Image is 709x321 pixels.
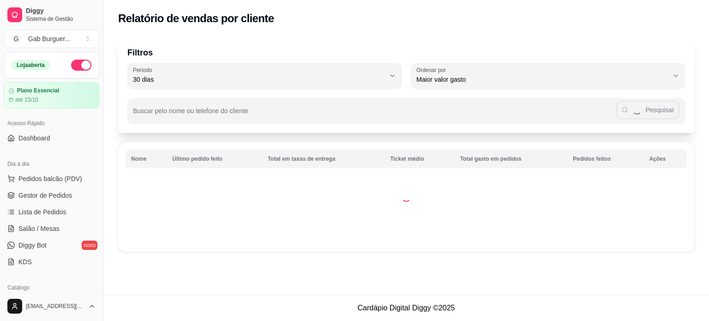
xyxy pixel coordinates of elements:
[18,241,47,250] span: Diggy Bot
[18,174,82,183] span: Pedidos balcão (PDV)
[4,116,99,131] div: Acesso Rápido
[18,191,72,200] span: Gestor de Pedidos
[18,257,32,266] span: KDS
[4,295,99,317] button: [EMAIL_ADDRESS][DOMAIN_NAME]
[103,295,709,321] footer: Cardápio Digital Diggy © 2025
[26,303,84,310] span: [EMAIL_ADDRESS][DOMAIN_NAME]
[4,30,99,48] button: Select a team
[18,207,66,217] span: Lista de Pedidos
[4,171,99,186] button: Pedidos balcão (PDV)
[118,11,274,26] h2: Relatório de vendas por cliente
[4,238,99,253] a: Diggy Botnovo
[127,63,402,89] button: Período30 dias
[4,205,99,219] a: Lista de Pedidos
[26,15,96,23] span: Sistema de Gestão
[4,157,99,171] div: Dia a dia
[26,7,96,15] span: Diggy
[17,87,59,94] article: Plano Essencial
[4,221,99,236] a: Salão / Mesas
[133,66,155,74] label: Período
[18,133,50,143] span: Dashboard
[15,96,38,103] article: até 15/10
[411,63,685,89] button: Ordenar porMaior valor gasto
[4,188,99,203] a: Gestor de Pedidos
[4,254,99,269] a: KDS
[133,75,385,84] span: 30 dias
[127,46,685,59] p: Filtros
[4,131,99,145] a: Dashboard
[4,280,99,295] div: Catálogo
[28,34,70,43] div: Gab Burguer ...
[71,60,91,71] button: Alterar Status
[12,34,21,43] span: G
[416,75,668,84] span: Maior valor gasto
[4,4,99,26] a: DiggySistema de Gestão
[12,60,50,70] div: Loja aberta
[4,82,99,109] a: Plano Essencialaté 15/10
[402,193,411,202] div: Loading
[416,66,449,74] label: Ordenar por
[133,110,616,119] input: Buscar pelo nome ou telefone do cliente
[18,224,60,233] span: Salão / Mesas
